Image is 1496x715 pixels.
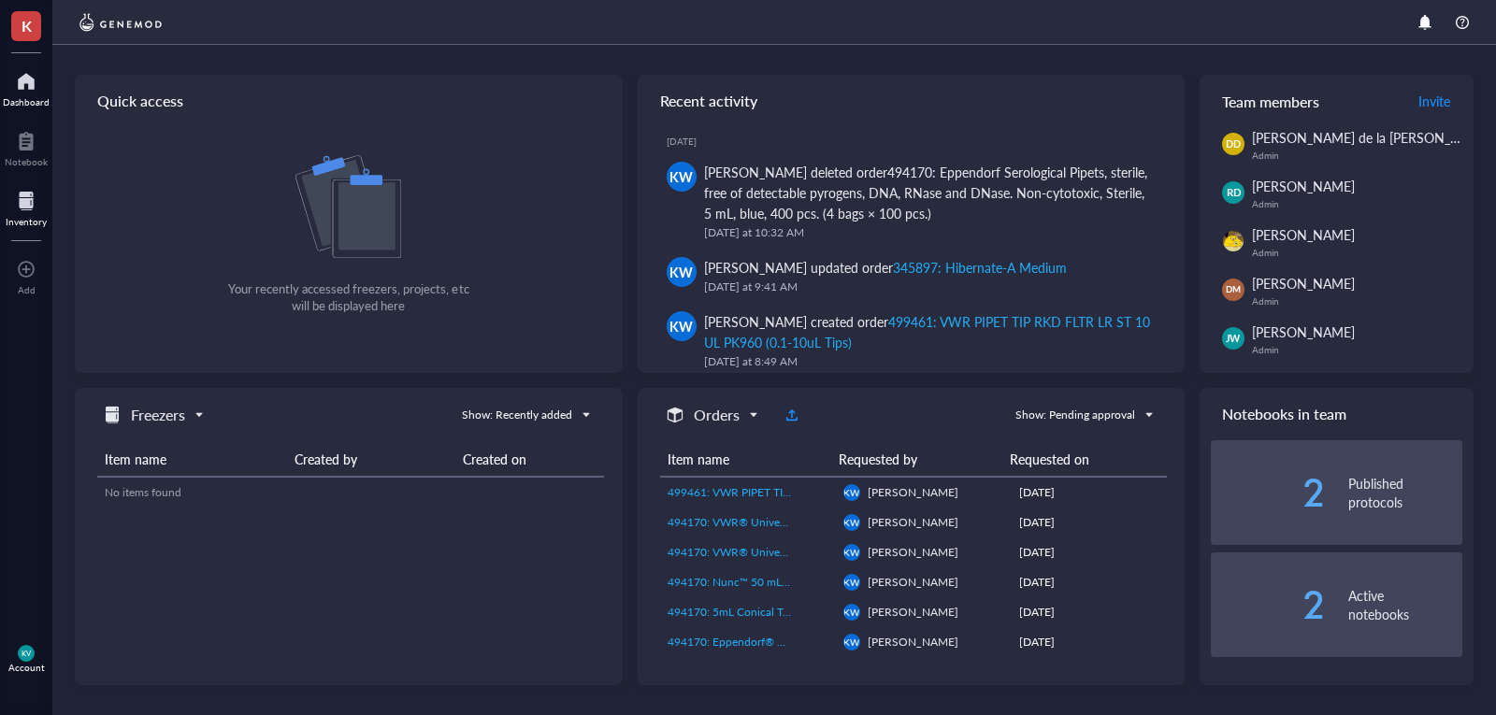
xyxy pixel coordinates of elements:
div: 494170: Eppendorf Serological Pipets, sterile, free of detectable pyrogens, DNA, RNase and DNase.... [704,163,1148,222]
a: 494170: Eppendorf® Serological Pipets, Eppendorf® Serological Pipets, Capacity=25 mL, Color Code=... [668,634,828,651]
div: [PERSON_NAME] deleted order [704,162,1156,223]
div: Quick access [75,75,623,127]
span: JW [1226,331,1241,346]
div: Team members [1200,75,1474,127]
div: Active notebooks [1348,586,1462,623]
div: Admin [1252,344,1462,355]
h5: Freezers [131,404,185,426]
span: [PERSON_NAME] [868,574,958,590]
div: Dashboard [3,96,50,107]
span: [PERSON_NAME] [868,514,958,530]
span: KW [843,517,859,528]
span: [PERSON_NAME] de la [PERSON_NAME] [1252,128,1492,147]
a: Dashboard [3,66,50,107]
div: Inventory [6,216,47,227]
div: Admin [1252,198,1462,209]
th: Requested on [1002,442,1153,477]
th: Created by [287,442,456,477]
a: 494170: VWR® Universal Aerosol Filter Pipet Tips, Racked, Sterile, 100 - 1000 µl [668,544,828,561]
div: 2 [1211,478,1325,508]
th: Created on [455,442,604,477]
span: Invite [1418,92,1450,110]
img: da48f3c6-a43e-4a2d-aade-5eac0d93827f.jpeg [1223,231,1244,251]
span: KW [843,547,859,558]
div: Admin [1252,295,1462,307]
span: [PERSON_NAME] [868,634,958,650]
span: [PERSON_NAME] [1252,177,1355,195]
div: Admin [1252,150,1492,161]
div: [PERSON_NAME] updated order [704,257,1068,278]
div: 345897: Hibernate-A Medium [893,258,1067,277]
div: No items found [105,484,597,501]
span: KW [843,487,859,498]
div: [DATE] [1019,484,1158,501]
span: KW [843,577,859,588]
img: Q0SmxOlbQPPVRWRn++WxbfQX1uCo6rl5FXIAAAAASUVORK5CYII= [295,155,401,258]
span: KW [669,262,693,282]
th: Requested by [831,442,1002,477]
span: KW [843,607,859,618]
a: 494170: VWR® Universal Pipette Tips (200uL) [668,514,828,531]
div: Admin [1252,247,1462,258]
div: [DATE] [1019,634,1158,651]
div: [DATE] at 10:32 AM [704,223,1156,242]
span: KV [22,649,32,657]
span: RD [1226,185,1241,201]
div: [DATE] [1019,604,1158,621]
span: Sunjong Ji [1252,371,1311,390]
span: KW [669,166,693,187]
a: Notebook [5,126,48,167]
button: Invite [1417,86,1451,116]
a: KW[PERSON_NAME] updated order345897: Hibernate-A Medium[DATE] at 9:41 AM [653,250,1171,304]
div: Show: Recently added [462,407,572,423]
div: Notebooks in team [1200,388,1474,440]
a: Inventory [6,186,47,227]
div: [DATE] at 9:41 AM [704,278,1156,296]
span: [PERSON_NAME] [1252,322,1355,341]
div: 2 [1211,590,1325,620]
div: [DATE] [1019,574,1158,591]
div: [DATE] [1019,544,1158,561]
span: 494170: Nunc™ 50 mL Conical Polypropylene Centrifuge Tubes, Sterile, Racked [668,574,1060,590]
span: [PERSON_NAME] [868,604,958,620]
span: [PERSON_NAME] [1252,274,1355,293]
span: 494170: VWR® Universal Aerosol Filter Pipet Tips, Racked, Sterile, 100 - 1000 µl [668,544,1069,560]
div: Published protocols [1348,474,1462,511]
span: 494170: VWR® Universal Pipette Tips (200uL) [668,514,898,530]
a: KW[PERSON_NAME] created order499461: VWR PIPET TIP RKD FLTR LR ST 10 UL PK960 (0.1-10uL Tips)[DAT... [653,304,1171,379]
th: Item name [660,442,831,477]
a: 499461: VWR PIPET TIP RKD FLTR LR ST 10 UL PK960 (0.1-10uL Tips) [668,484,828,501]
div: Your recently accessed freezers, projects, etc will be displayed here [228,280,468,314]
span: 499461: VWR PIPET TIP RKD FLTR LR ST 10 UL PK960 (0.1-10uL Tips) [668,484,1021,500]
div: Show: Pending approval [1015,407,1135,423]
span: [PERSON_NAME] [1252,225,1355,244]
img: genemod-logo [75,11,166,34]
div: 499461: VWR PIPET TIP RKD FLTR LR ST 10 UL PK960 (0.1-10uL Tips) [704,312,1151,351]
span: 494170: 5mL Conical Tubes 500/CS [668,604,847,620]
div: Recent activity [638,75,1186,127]
div: [DATE] [667,136,1171,147]
h5: Orders [694,404,740,426]
span: DD [1226,136,1241,151]
div: Add [18,284,36,295]
div: [DATE] [1019,514,1158,531]
a: 494170: Nunc™ 50 mL Conical Polypropylene Centrifuge Tubes, Sterile, Racked [668,574,828,591]
div: [PERSON_NAME] created order [704,311,1156,352]
span: [PERSON_NAME] [868,484,958,500]
span: DM [1226,283,1241,296]
a: 494170: 5mL Conical Tubes 500/CS [668,604,828,621]
th: Item name [97,442,287,477]
span: KW [843,636,859,648]
span: KW [669,316,693,336]
div: Notebook [5,156,48,167]
div: Account [8,662,45,673]
span: [PERSON_NAME] [868,544,958,560]
span: K [22,14,32,37]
